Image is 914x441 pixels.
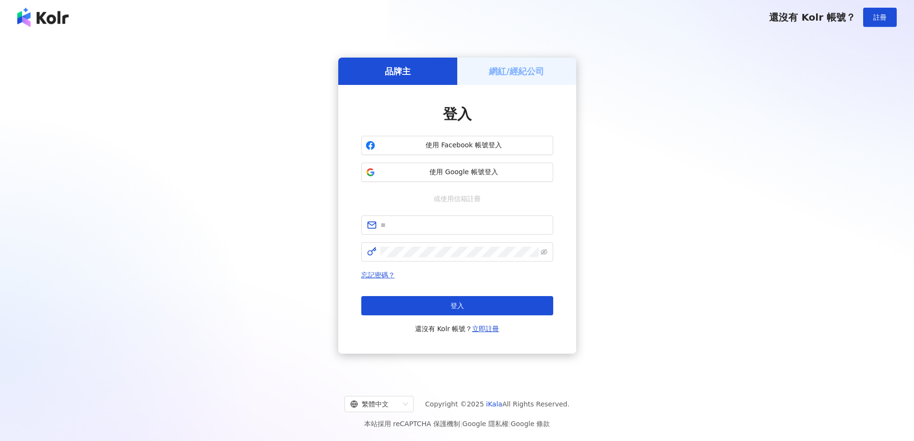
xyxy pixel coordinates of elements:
[379,141,549,150] span: 使用 Facebook 帳號登入
[460,420,463,428] span: |
[415,323,499,334] span: 還沒有 Kolr 帳號？
[486,400,502,408] a: iKala
[350,396,399,412] div: 繁體中文
[361,163,553,182] button: 使用 Google 帳號登入
[427,193,487,204] span: 或使用信箱註冊
[509,420,511,428] span: |
[361,271,395,279] a: 忘記密碼？
[443,106,472,122] span: 登入
[364,418,550,429] span: 本站採用 reCAPTCHA 保護機制
[863,8,897,27] button: 註冊
[17,8,69,27] img: logo
[873,13,887,21] span: 註冊
[425,398,570,410] span: Copyright © 2025 All Rights Reserved.
[541,249,547,255] span: eye-invisible
[379,167,549,177] span: 使用 Google 帳號登入
[361,296,553,315] button: 登入
[769,12,855,23] span: 還沒有 Kolr 帳號？
[510,420,550,428] a: Google 條款
[451,302,464,310] span: 登入
[385,65,411,77] h5: 品牌主
[489,65,544,77] h5: 網紅/經紀公司
[472,325,499,333] a: 立即註冊
[361,136,553,155] button: 使用 Facebook 帳號登入
[463,420,509,428] a: Google 隱私權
